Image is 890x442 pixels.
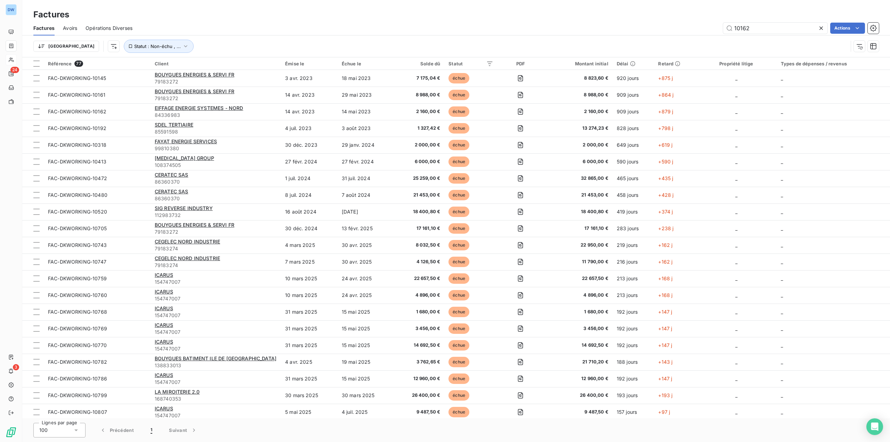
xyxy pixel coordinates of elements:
div: Types de dépenses / revenus [781,61,886,66]
span: +147 j [658,376,672,381]
td: 157 jours [613,404,654,420]
td: 216 jours [613,254,654,270]
td: 213 jours [613,270,654,287]
span: 99810380 [155,145,277,152]
span: [MEDICAL_DATA] GROUP [155,155,214,161]
div: Statut [448,61,493,66]
td: 920 jours [613,70,654,87]
td: 419 jours [613,203,654,220]
span: 6 000,00 € [398,158,440,165]
span: FAC-DKWORKING-10760 [48,292,107,298]
span: EIFFAGE ENERGIE SYSTEMES - NORD [155,105,243,111]
span: ICARUS [155,272,173,278]
span: CEGELEC NORD INDUSTRIE [155,255,220,261]
span: ICARUS [155,339,173,345]
span: 13 274,23 € [548,125,608,132]
span: +619 j [658,142,672,148]
span: 2 160,00 € [398,108,440,115]
span: _ [735,392,737,398]
span: FAC-DKWORKING-10786 [48,376,107,381]
span: +162 j [658,242,672,248]
span: _ [781,259,783,265]
span: 154747007 [155,412,277,419]
span: BOUYGUES BATIMENT ILE DE [GEOGRAPHIC_DATA] [155,355,276,361]
span: _ [735,125,737,131]
td: 14 avr. 2023 [281,103,338,120]
span: 3 456,00 € [548,325,608,332]
span: 21 453,00 € [548,192,608,199]
span: FAC-DKWORKING-10480 [48,192,107,198]
span: 3 762,65 € [398,359,440,365]
span: _ [735,292,737,298]
td: 909 jours [613,87,654,103]
div: Client [155,61,277,66]
span: 4 896,00 € [398,292,440,299]
td: 219 jours [613,237,654,254]
td: [DATE] [338,203,394,220]
td: 3 août 2023 [338,120,394,137]
td: 31 mars 2025 [281,320,338,337]
span: 8 032,50 € [398,242,440,249]
span: FAC-DKWORKING-10769 [48,326,107,331]
span: 2 160,00 € [548,108,608,115]
span: FAC-DKWORKING-10162 [48,109,106,114]
span: +374 j [658,209,673,215]
span: BOUYGUES ENERGIES & SERVI FR [155,222,234,228]
span: CEGELEC NORD INDUSTRIE [155,239,220,244]
span: +435 j [658,175,673,181]
span: BOUYGUES ENERGIES & SERVI FR [155,72,234,78]
div: Montant initial [548,61,608,66]
div: DW [6,4,17,15]
span: _ [735,259,737,265]
span: 154747007 [155,345,277,352]
span: 11 790,00 € [548,258,608,265]
span: FAC-DKWORKING-10705 [48,225,107,231]
span: Avoirs [63,25,77,32]
td: 27 févr. 2024 [338,153,394,170]
span: 25 259,00 € [398,175,440,182]
span: échue [448,407,469,417]
span: 86360370 [155,195,277,202]
span: +193 j [658,392,672,398]
span: échue [448,307,469,317]
td: 31 juil. 2024 [338,170,394,187]
span: échue [448,373,469,384]
span: 112983732 [155,212,277,219]
span: 154747007 [155,295,277,302]
span: échue [448,90,469,100]
span: +238 j [658,225,673,231]
span: échue [448,140,469,150]
span: +147 j [658,342,672,348]
span: 22 950,00 € [548,242,608,249]
span: _ [735,242,737,248]
td: 188 jours [613,354,654,370]
td: 29 janv. 2024 [338,137,394,153]
span: _ [781,125,783,131]
span: 154747007 [155,279,277,286]
td: 7 mars 2025 [281,254,338,270]
span: 24 [10,67,19,73]
span: 1 680,00 € [398,308,440,315]
span: _ [781,275,783,281]
span: _ [781,409,783,415]
span: 154747007 [155,329,277,336]
span: _ [735,142,737,148]
td: 30 avr. 2025 [338,254,394,270]
span: 79183272 [155,95,277,102]
span: Statut : Non-échu , ... [134,43,181,49]
span: FAC-DKWORKING-10413 [48,159,106,164]
span: +864 j [658,92,673,98]
span: échue [448,207,469,217]
td: 18 mai 2023 [338,70,394,87]
span: 84336983 [155,112,277,119]
span: ICARUS [155,372,173,378]
td: 4 juil. 2025 [338,404,394,420]
span: _ [781,109,783,114]
span: CERATEC SAS [155,172,188,178]
span: échue [448,240,469,250]
td: 27 févr. 2024 [281,153,338,170]
span: 138833013 [155,362,277,369]
td: 828 jours [613,120,654,137]
span: 9 487,50 € [548,409,608,416]
span: ICARUS [155,289,173,295]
